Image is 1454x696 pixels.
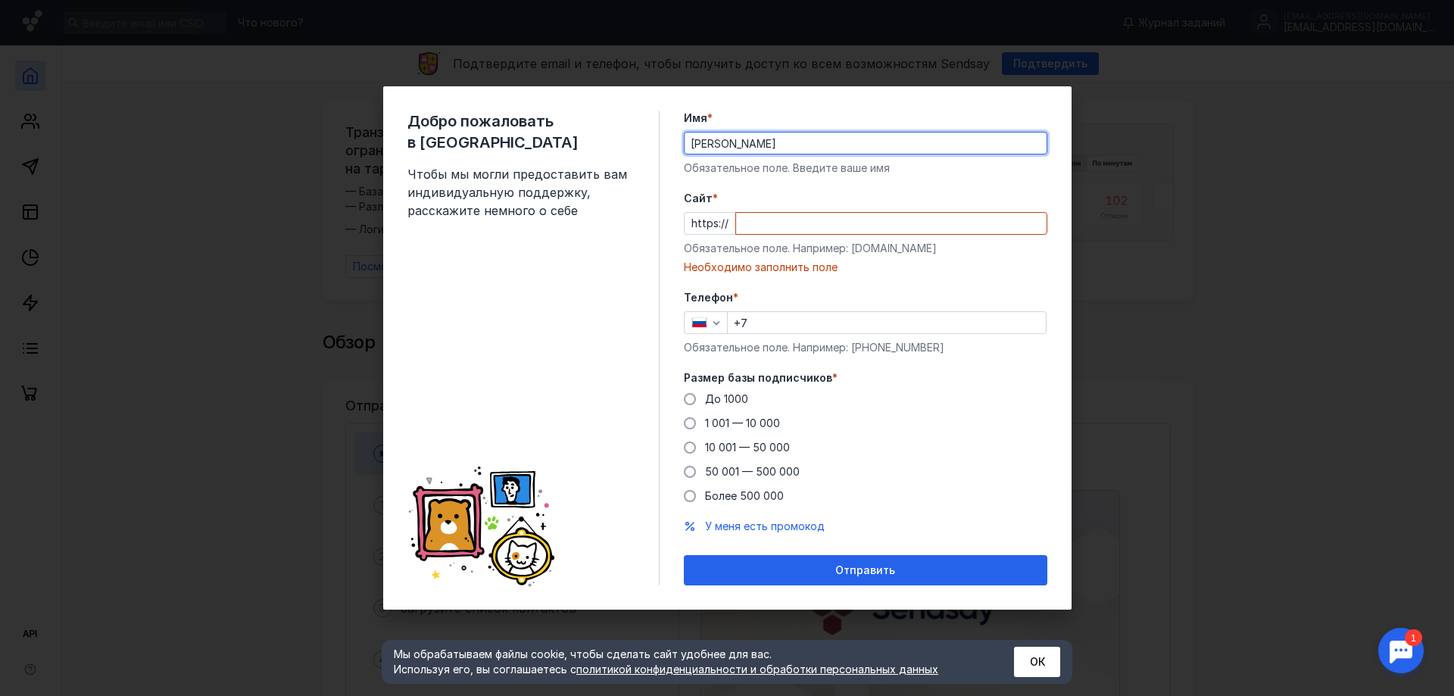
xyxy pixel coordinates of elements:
[684,260,1047,275] div: Необходимо заполнить поле
[1014,647,1060,677] button: ОК
[684,555,1047,585] button: Отправить
[34,9,51,26] div: 1
[705,519,825,534] button: У меня есть промокод
[407,165,635,220] span: Чтобы мы могли предоставить вам индивидуальную поддержку, расскажите немного о себе
[684,191,713,206] span: Cайт
[705,417,780,429] span: 1 001 — 10 000
[684,241,1047,256] div: Обязательное поле. Например: [DOMAIN_NAME]
[835,564,895,577] span: Отправить
[684,340,1047,355] div: Обязательное поле. Например: [PHONE_NUMBER]
[684,111,707,126] span: Имя
[705,441,790,454] span: 10 001 — 50 000
[684,370,832,385] span: Размер базы подписчиков
[705,520,825,532] span: У меня есть промокод
[576,663,938,676] a: политикой конфиденциальности и обработки персональных данных
[705,489,784,502] span: Более 500 000
[705,392,748,405] span: До 1000
[705,465,800,478] span: 50 001 — 500 000
[394,647,977,677] div: Мы обрабатываем файлы cookie, чтобы сделать сайт удобнее для вас. Используя его, вы соглашаетесь c
[684,161,1047,176] div: Обязательное поле. Введите ваше имя
[407,111,635,153] span: Добро пожаловать в [GEOGRAPHIC_DATA]
[684,290,733,305] span: Телефон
